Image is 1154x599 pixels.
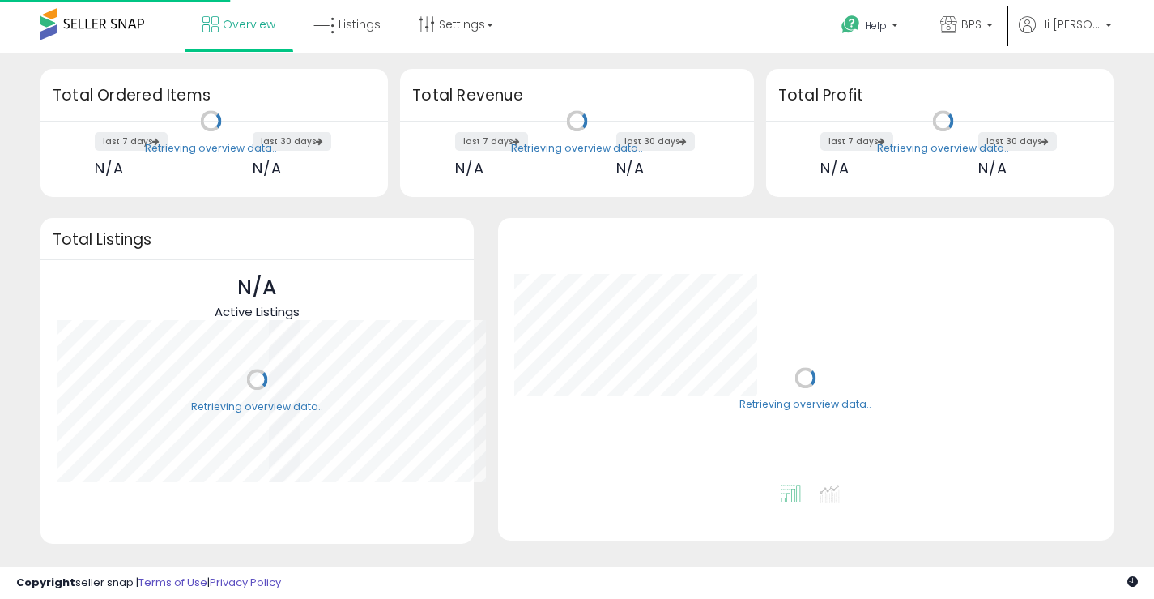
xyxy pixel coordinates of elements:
[1019,16,1112,53] a: Hi [PERSON_NAME]
[145,141,277,156] div: Retrieving overview data..
[210,575,281,590] a: Privacy Policy
[961,16,982,32] span: BPS
[877,141,1009,156] div: Retrieving overview data..
[16,575,75,590] strong: Copyright
[841,15,861,35] i: Get Help
[223,16,275,32] span: Overview
[739,398,871,413] div: Retrieving overview data..
[1040,16,1101,32] span: Hi [PERSON_NAME]
[138,575,207,590] a: Terms of Use
[16,575,281,591] div: seller snap | |
[339,16,381,32] span: Listings
[511,141,643,156] div: Retrieving overview data..
[828,2,914,53] a: Help
[865,19,887,32] span: Help
[191,400,323,414] div: Retrieving overview data..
